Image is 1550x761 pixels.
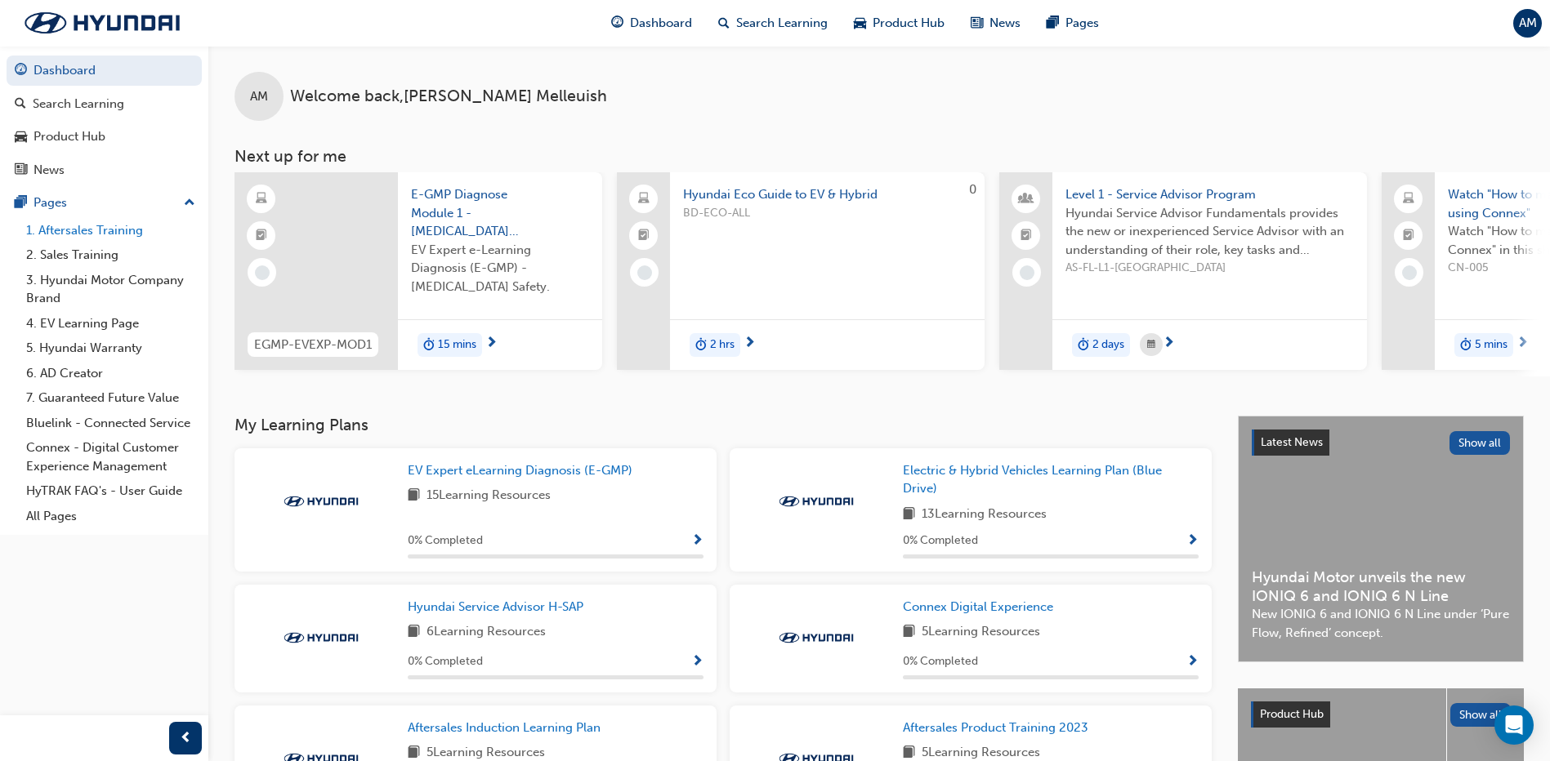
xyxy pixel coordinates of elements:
[691,652,704,672] button: Show Progress
[15,64,27,78] span: guage-icon
[1186,534,1199,549] span: Show Progress
[1513,9,1542,38] button: AM
[691,531,704,551] button: Show Progress
[20,504,202,529] a: All Pages
[611,13,623,33] span: guage-icon
[903,598,1060,616] a: Connex Digital Experience
[276,630,366,646] img: Trak
[638,189,650,210] span: laptop-icon
[256,225,267,247] span: booktick-icon
[903,461,1199,498] a: Electric & Hybrid Vehicles Learning Plan (Blue Drive)
[691,534,704,549] span: Show Progress
[34,161,65,180] div: News
[1251,701,1511,728] a: Product HubShow all
[903,599,1053,614] span: Connex Digital Experience
[7,188,202,218] button: Pages
[1186,652,1199,672] button: Show Progress
[256,189,267,210] span: learningResourceType_ELEARNING-icon
[989,14,1021,33] span: News
[408,461,639,480] a: EV Expert eLearning Diagnosis (E-GMP)
[617,172,985,370] a: 0Hyundai Eco Guide to EV & HybridBD-ECO-ALLduration-icon2 hrs
[20,478,202,504] a: HyTRAK FAQ's - User Guide
[408,599,583,614] span: Hyundai Service Advisor H-SAP
[408,486,420,506] span: book-icon
[638,225,650,247] span: booktick-icon
[771,630,861,646] img: Trak
[958,7,1034,40] a: news-iconNews
[718,13,730,33] span: search-icon
[20,435,202,478] a: Connex - Digital Customer Experience Management
[1403,225,1414,247] span: booktick-icon
[1065,259,1354,278] span: AS-FL-L1-[GEOGRAPHIC_DATA]
[1034,7,1112,40] a: pages-iconPages
[854,13,866,33] span: car-icon
[1065,14,1099,33] span: Pages
[873,14,945,33] span: Product Hub
[630,14,692,33] span: Dashboard
[235,172,602,370] a: EGMP-EVEXP-MOD1E-GMP Diagnose Module 1 - [MEDICAL_DATA] SafetyEV Expert e-Learning Diagnosis (E-G...
[744,336,756,351] span: next-icon
[1519,14,1537,33] span: AM
[7,122,202,152] a: Product Hub
[33,95,124,113] div: Search Learning
[20,385,202,411] a: 7. Guaranteed Future Value
[20,218,202,243] a: 1. Aftersales Training
[423,335,435,356] span: duration-icon
[20,243,202,268] a: 2. Sales Training
[969,182,976,197] span: 0
[485,336,498,351] span: next-icon
[7,89,202,119] a: Search Learning
[20,411,202,436] a: Bluelink - Connected Service
[276,493,366,510] img: Trak
[408,532,483,550] span: 0 % Completed
[922,622,1040,643] span: 5 Learning Resources
[903,652,978,671] span: 0 % Completed
[411,185,589,241] span: E-GMP Diagnose Module 1 - [MEDICAL_DATA] Safety
[903,505,915,525] span: book-icon
[15,97,26,112] span: search-icon
[695,335,707,356] span: duration-icon
[235,416,1212,434] h3: My Learning Plans
[20,311,202,336] a: 4. EV Learning Page
[771,493,861,510] img: Trak
[1186,531,1199,551] button: Show Progress
[637,265,652,280] span: learningRecordVerb_NONE-icon
[903,532,978,550] span: 0 % Completed
[408,622,420,643] span: book-icon
[1516,336,1529,351] span: next-icon
[922,505,1047,525] span: 13 Learning Resources
[1403,189,1414,210] span: laptop-icon
[1238,416,1524,662] a: Latest NewsShow allHyundai Motor unveils the new IONIQ 6 and IONIQ 6 N LineNew IONIQ 6 and IONIQ ...
[427,622,546,643] span: 6 Learning Resources
[1402,265,1417,280] span: learningRecordVerb_NONE-icon
[683,185,972,204] span: Hyundai Eco Guide to EV & Hybrid
[8,6,196,40] img: Trak
[705,7,841,40] a: search-iconSearch Learning
[683,204,972,223] span: BD-ECO-ALL
[438,336,476,354] span: 15 mins
[1065,204,1354,260] span: Hyundai Service Advisor Fundamentals provides the new or inexperienced Service Advisor with an un...
[290,87,607,106] span: Welcome back , [PERSON_NAME] Melleuish
[1450,703,1512,727] button: Show all
[34,127,105,146] div: Product Hub
[1163,336,1175,351] span: next-icon
[255,265,270,280] span: learningRecordVerb_NONE-icon
[598,7,705,40] a: guage-iconDashboard
[411,241,589,296] span: EV Expert e-Learning Diagnosis (E-GMP) - [MEDICAL_DATA] Safety.
[1065,185,1354,204] span: Level 1 - Service Advisor Program
[903,719,1095,737] a: Aftersales Product Training 2023
[34,194,67,212] div: Pages
[1260,707,1324,721] span: Product Hub
[250,87,268,106] span: AM
[180,728,192,749] span: prev-icon
[20,336,202,361] a: 5. Hyundai Warranty
[15,130,27,145] span: car-icon
[1020,265,1034,280] span: learningRecordVerb_NONE-icon
[1460,335,1472,356] span: duration-icon
[971,13,983,33] span: news-icon
[1494,705,1534,745] div: Open Intercom Messenger
[1252,429,1510,456] a: Latest NewsShow all
[1449,431,1511,455] button: Show all
[1021,189,1032,210] span: people-icon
